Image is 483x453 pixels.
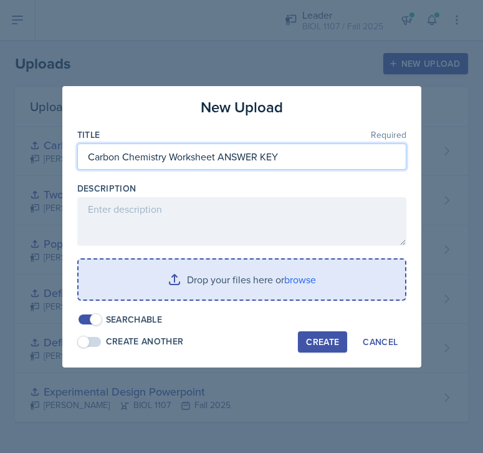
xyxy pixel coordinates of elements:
[371,130,406,139] span: Required
[77,182,136,195] label: Description
[77,144,406,170] input: Enter title
[106,313,163,326] div: Searchable
[77,129,100,141] label: Title
[306,337,339,347] div: Create
[298,331,347,353] button: Create
[106,335,184,348] div: Create Another
[201,96,283,119] h3: New Upload
[355,331,406,353] button: Cancel
[363,337,398,347] div: Cancel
